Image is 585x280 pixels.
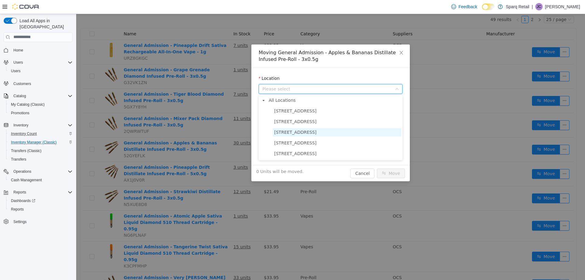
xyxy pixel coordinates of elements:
a: Settings [11,218,29,225]
span: Inventory Count [11,131,37,136]
div: Jordan Cooper [535,3,543,10]
span: Dashboards [9,197,73,204]
span: My Catalog (Classic) [9,101,73,108]
button: Operations [1,167,75,176]
button: Operations [11,168,34,175]
span: Customers [11,80,73,87]
a: Inventory Count [9,130,39,137]
button: Inventory Count [6,129,75,138]
span: All Locations [191,82,325,90]
span: Reports [9,206,73,213]
span: Users [13,60,23,65]
button: Catalog [11,92,28,100]
span: 0 Units will be moved. [180,154,228,161]
span: Users [11,59,73,66]
span: Operations [11,168,73,175]
button: Inventory [11,122,31,129]
p: [PERSON_NAME] [545,3,580,10]
a: Cash Management [9,176,44,184]
span: 2367 County Rd 45 [197,104,325,112]
a: Transfers (Classic) [9,147,44,154]
button: icon: swapMove [301,154,329,164]
nav: Complex example [4,43,73,242]
button: Settings [1,217,75,226]
span: Users [11,69,20,73]
span: Dashboards [11,198,35,203]
span: Inventory Count [9,130,73,137]
button: Promotions [6,109,75,117]
span: Inventory [11,122,73,129]
a: Dashboards [9,197,38,204]
span: #4 - 40 King St. East [197,93,325,101]
button: Home [1,46,75,55]
img: Cova [12,4,40,10]
button: My Catalog (Classic) [6,100,75,109]
span: Transfers (Classic) [11,148,41,153]
span: Promotions [11,111,30,115]
button: Catalog [1,92,75,100]
button: Users [6,67,75,75]
span: [STREET_ADDRESS] [198,94,240,99]
span: Home [11,46,73,54]
button: Reports [6,205,75,214]
span: Operations [13,169,31,174]
div: Moving General Admission - Apples & Bananas Distillate Infused Pre-Roll - 3x0.5g [183,35,326,49]
span: 24-809 Chemong Rd. [197,114,325,122]
span: Cash Management [11,178,42,183]
span: Feedback [459,4,477,10]
p: | [532,3,533,10]
span: [STREET_ADDRESS] [198,137,240,142]
span: Please select [186,72,316,78]
a: Dashboards [6,197,75,205]
i: icon: down [319,73,323,77]
span: [STREET_ADDRESS] [198,105,240,110]
span: Catalog [13,94,26,98]
button: Reports [11,189,29,196]
input: Dark Mode [482,4,495,10]
a: Customers [11,80,34,87]
a: My Catalog (Classic) [9,101,47,108]
button: Users [1,58,75,67]
button: Customers [1,79,75,88]
span: Home [13,48,23,53]
button: Reports [1,188,75,197]
span: Reports [11,207,24,212]
a: Transfers [9,156,29,163]
a: Inventory Manager (Classic) [9,139,59,146]
span: [STREET_ADDRESS] [198,126,240,131]
span: Cash Management [9,176,73,184]
a: Home [11,47,26,54]
span: JC [537,3,541,10]
span: Inventory Manager (Classic) [11,140,57,145]
span: Customers [13,81,31,86]
span: Promotions [9,109,73,117]
button: Cash Management [6,176,75,184]
i: icon: caret-down [186,85,189,88]
i: icon: close [323,36,328,41]
span: My Catalog (Classic) [11,102,45,107]
a: Reports [9,206,26,213]
label: Location [183,62,204,67]
span: 340 Charlotte Street [197,125,325,133]
a: Feedback [449,1,480,13]
span: All Locations [193,84,219,89]
span: Transfers [11,157,26,162]
span: Reports [13,190,26,195]
button: Close [317,30,334,48]
span: [STREET_ADDRESS] [198,116,240,121]
span: Inventory [13,123,28,128]
button: Users [11,59,25,66]
span: Settings [11,218,73,225]
span: Transfers [9,156,73,163]
span: Transfers (Classic) [9,147,73,154]
span: Inventory Manager (Classic) [9,139,73,146]
span: Load All Apps in [GEOGRAPHIC_DATA] [17,18,73,30]
button: Transfers (Classic) [6,147,75,155]
button: Cancel [274,154,298,164]
span: Catalog [11,92,73,100]
a: Users [9,67,23,75]
p: Sparq Retail [506,3,529,10]
span: Settings [13,219,27,224]
button: Inventory Manager (Classic) [6,138,75,147]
